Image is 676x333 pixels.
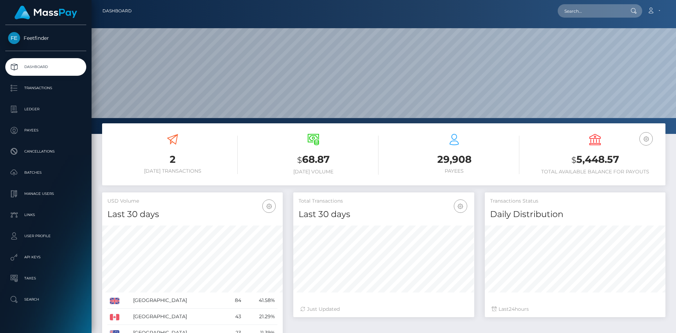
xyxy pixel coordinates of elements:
a: Links [5,206,86,224]
input: Search... [558,4,624,18]
a: Manage Users [5,185,86,203]
a: Taxes [5,270,86,287]
h4: Daily Distribution [490,208,660,221]
td: [GEOGRAPHIC_DATA] [131,309,225,325]
small: $ [571,155,576,165]
h6: [DATE] Transactions [107,168,238,174]
h5: Total Transactions [299,198,469,205]
p: API Keys [8,252,83,263]
h4: Last 30 days [107,208,277,221]
div: Last hours [492,306,658,313]
a: User Profile [5,227,86,245]
div: Just Updated [300,306,467,313]
span: 24 [509,306,515,312]
img: CA.png [110,314,119,320]
a: API Keys [5,248,86,266]
a: Dashboard [102,4,132,18]
a: Cancellations [5,143,86,160]
p: Taxes [8,273,83,284]
td: 84 [225,292,244,309]
td: [GEOGRAPHIC_DATA] [131,292,225,309]
a: Payees [5,122,86,139]
h5: USD Volume [107,198,277,205]
p: Payees [8,125,83,136]
a: Transactions [5,79,86,97]
p: Transactions [8,83,83,93]
h3: 2 [107,153,238,166]
h6: [DATE] Volume [248,169,378,175]
p: Links [8,210,83,220]
a: Ledger [5,100,86,118]
p: Search [8,294,83,305]
p: Dashboard [8,62,83,72]
h3: 68.87 [248,153,378,167]
p: Batches [8,167,83,178]
a: Dashboard [5,58,86,76]
td: 21.29% [244,309,278,325]
p: User Profile [8,231,83,241]
h4: Last 30 days [299,208,469,221]
h6: Payees [389,168,519,174]
small: $ [297,155,302,165]
a: Batches [5,164,86,181]
img: MassPay Logo [14,6,77,19]
td: 43 [225,309,244,325]
a: Search [5,291,86,308]
img: GB.png [110,298,119,304]
h6: Total Available Balance for Payouts [530,169,660,175]
p: Manage Users [8,189,83,199]
p: Cancellations [8,146,83,157]
p: Ledger [8,104,83,115]
h3: 5,448.57 [530,153,660,167]
td: 41.58% [244,292,278,309]
span: Feetfinder [5,35,86,41]
img: Feetfinder [8,32,20,44]
h5: Transactions Status [490,198,660,205]
h3: 29,908 [389,153,519,166]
